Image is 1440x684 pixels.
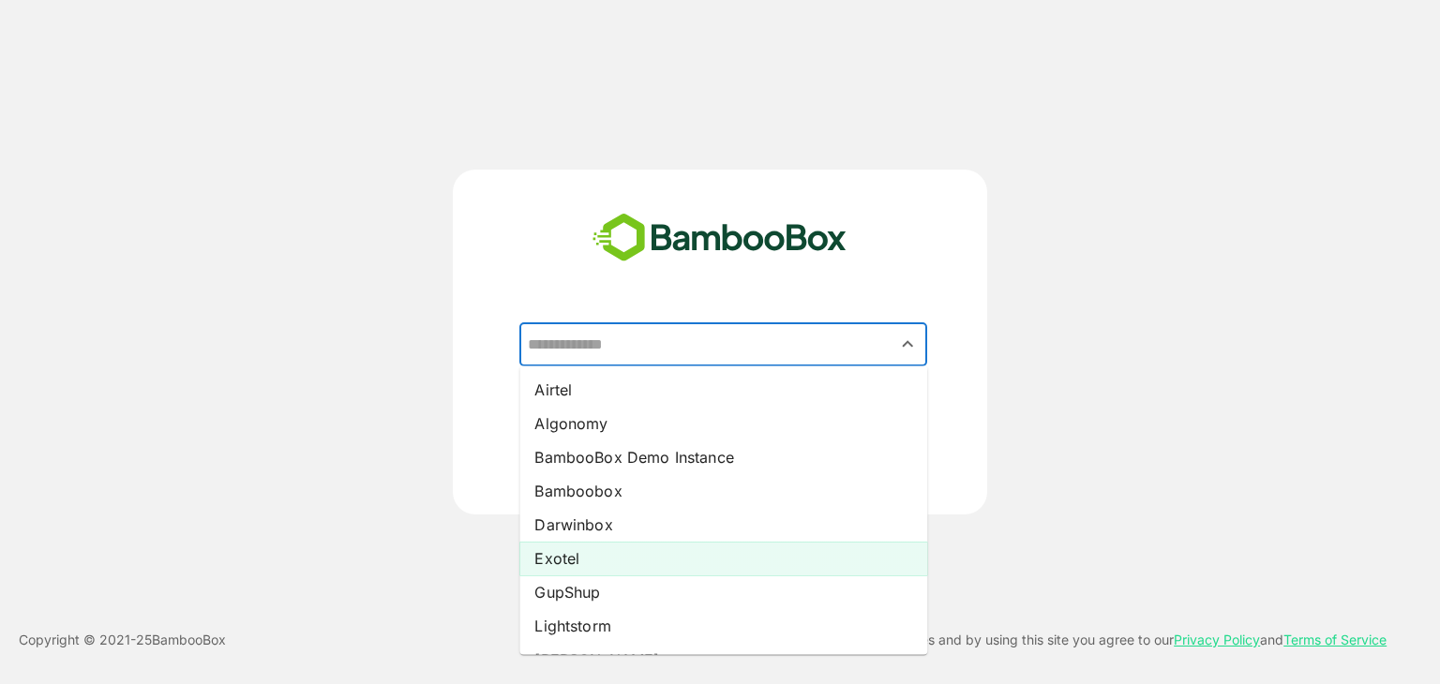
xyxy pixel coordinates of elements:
li: Exotel [519,542,927,575]
a: Privacy Policy [1174,632,1260,647]
li: BambooBox Demo Instance [519,440,927,474]
li: Airtel [519,373,927,407]
li: Bamboobox [519,474,927,508]
p: Copyright © 2021- 25 BambooBox [19,629,226,651]
img: bamboobox [582,207,857,269]
li: [PERSON_NAME] [519,643,927,677]
p: This site uses cookies and by using this site you agree to our and [802,629,1387,651]
li: Darwinbox [519,508,927,542]
li: GupShup [519,575,927,609]
li: Algonomy [519,407,927,440]
button: Close [895,332,921,357]
a: Terms of Service [1283,632,1387,647]
li: Lightstorm [519,609,927,643]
